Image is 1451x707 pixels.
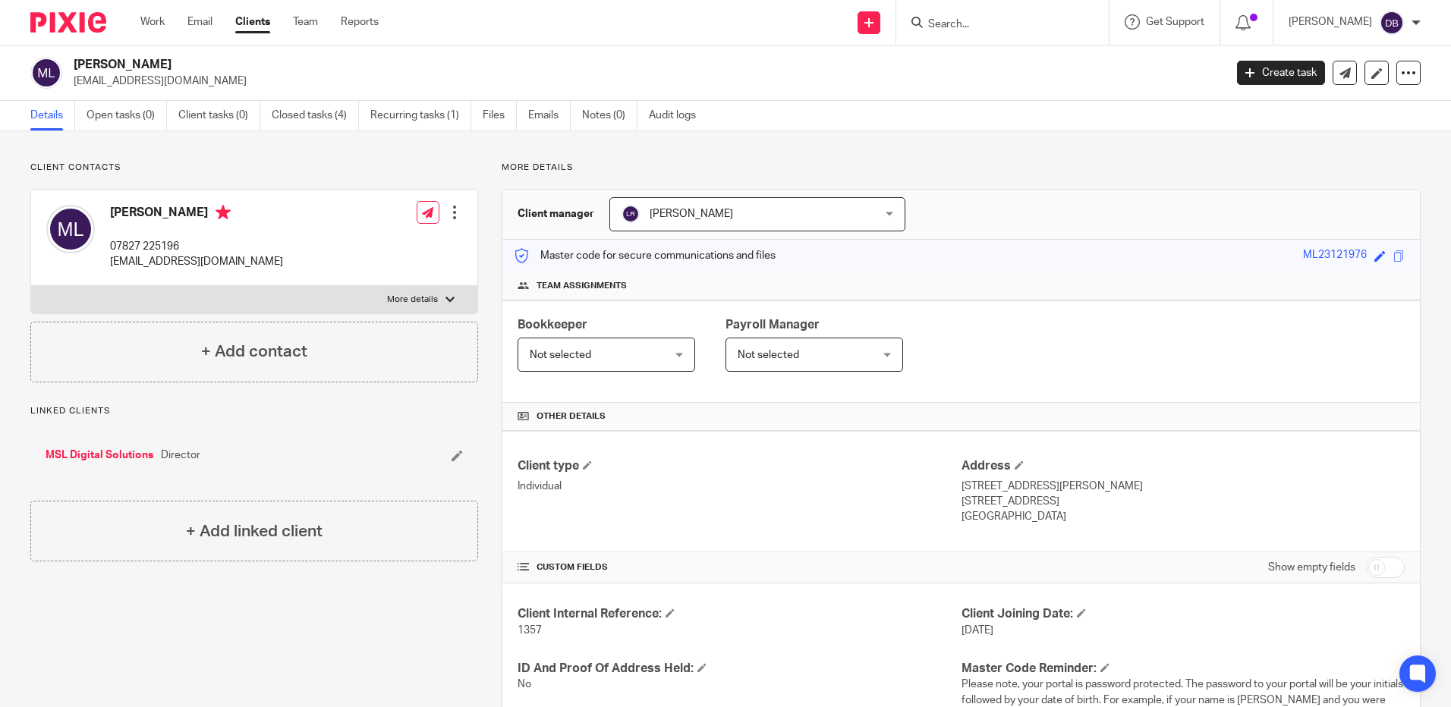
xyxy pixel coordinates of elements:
[962,509,1405,524] p: [GEOGRAPHIC_DATA]
[962,606,1405,622] h4: Client Joining Date:
[483,101,517,130] a: Files
[1303,247,1367,265] div: ML23121976
[962,625,993,636] span: [DATE]
[341,14,379,30] a: Reports
[738,350,799,360] span: Not selected
[186,520,323,543] h4: + Add linked client
[649,101,707,130] a: Audit logs
[178,101,260,130] a: Client tasks (0)
[216,205,231,220] i: Primary
[1268,560,1355,575] label: Show empty fields
[272,101,359,130] a: Closed tasks (4)
[110,205,283,224] h4: [PERSON_NAME]
[537,410,606,423] span: Other details
[518,458,961,474] h4: Client type
[370,101,471,130] a: Recurring tasks (1)
[161,448,200,463] span: Director
[110,239,283,254] p: 07827 225196
[962,479,1405,494] p: [STREET_ADDRESS][PERSON_NAME]
[1380,11,1404,35] img: svg%3E
[74,57,986,73] h2: [PERSON_NAME]
[1237,61,1325,85] a: Create task
[30,12,106,33] img: Pixie
[140,14,165,30] a: Work
[650,209,733,219] span: [PERSON_NAME]
[1289,14,1372,30] p: [PERSON_NAME]
[110,254,283,269] p: [EMAIL_ADDRESS][DOMAIN_NAME]
[518,625,542,636] span: 1357
[537,280,627,292] span: Team assignments
[514,248,776,263] p: Master code for secure communications and files
[387,294,438,306] p: More details
[962,494,1405,509] p: [STREET_ADDRESS]
[962,661,1405,677] h4: Master Code Reminder:
[201,340,307,363] h4: + Add contact
[87,101,167,130] a: Open tasks (0)
[518,661,961,677] h4: ID And Proof Of Address Held:
[30,162,478,174] p: Client contacts
[530,350,591,360] span: Not selected
[187,14,212,30] a: Email
[962,458,1405,474] h4: Address
[622,205,640,223] img: svg%3E
[725,319,820,331] span: Payroll Manager
[518,679,531,690] span: No
[518,561,961,573] h4: CUSTOM FIELDS
[518,479,961,494] p: Individual
[46,205,95,253] img: svg%3E
[74,74,1214,89] p: [EMAIL_ADDRESS][DOMAIN_NAME]
[30,57,62,89] img: svg%3E
[30,101,75,130] a: Details
[293,14,318,30] a: Team
[518,319,587,331] span: Bookkeeper
[235,14,270,30] a: Clients
[582,101,637,130] a: Notes (0)
[46,448,153,463] a: MSL Digital Solutions
[502,162,1421,174] p: More details
[518,606,961,622] h4: Client Internal Reference:
[518,206,594,222] h3: Client manager
[927,18,1063,32] input: Search
[528,101,571,130] a: Emails
[30,405,478,417] p: Linked clients
[1146,17,1204,27] span: Get Support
